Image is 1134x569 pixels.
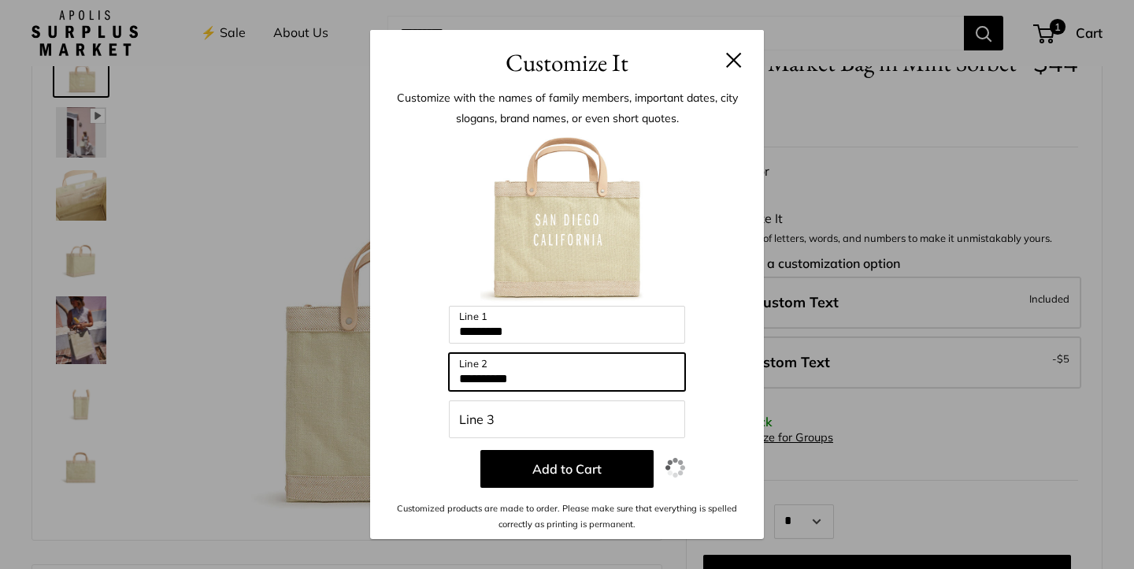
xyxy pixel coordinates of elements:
img: customizer-prod [480,132,654,306]
h3: Customize It [394,44,740,81]
button: Add to Cart [480,450,654,488]
p: Customize with the names of family members, important dates, city slogans, brand names, or even s... [394,87,740,128]
img: loading.gif [665,458,685,478]
p: Customized products are made to order. Please make sure that everything is spelled correctly as p... [394,500,740,533]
